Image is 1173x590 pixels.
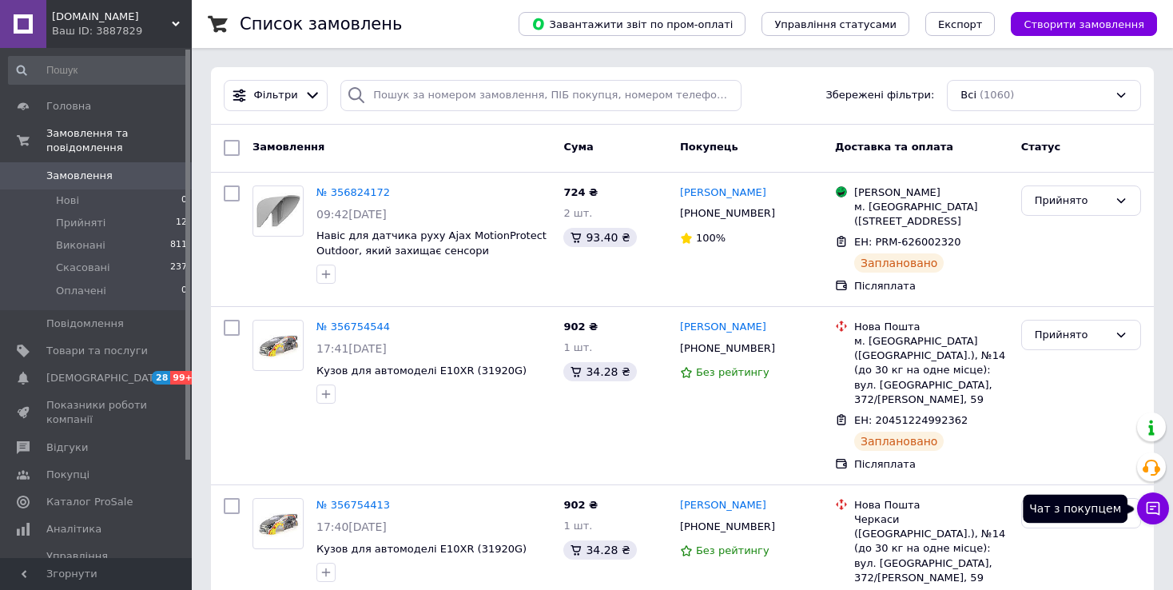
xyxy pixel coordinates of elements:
a: [PERSON_NAME] [680,498,766,513]
span: Створити замовлення [1024,18,1144,30]
div: м. [GEOGRAPHIC_DATA] ([STREET_ADDRESS] [854,200,1008,229]
span: Показники роботи компанії [46,398,148,427]
span: Покупець [680,141,738,153]
div: 34.28 ₴ [563,362,636,381]
span: Відгуки [46,441,88,455]
div: [PHONE_NUMBER] [677,203,778,224]
span: 99+ [170,371,197,385]
span: Замовлення та повідомлення [46,126,192,155]
span: Експорт [938,18,983,30]
span: 17:41[DATE] [316,342,387,355]
a: Кузов для автомоделі E10XR (31920G) [316,543,527,555]
div: 93.40 ₴ [563,228,636,247]
button: Експорт [925,12,996,36]
span: Замовлення [252,141,324,153]
span: Замовлення [46,169,113,183]
span: 09:42[DATE] [316,208,387,221]
a: Навіс для датчика руху Ajax MotionProtect Outdoor, який захищає сенсори маскування від дощу та сн... [316,229,547,286]
button: Управління статусами [761,12,909,36]
span: Оплачені [56,284,106,298]
span: Повідомлення [46,317,124,331]
span: Головна [46,99,91,114]
div: 34.28 ₴ [563,540,636,560]
div: м. [GEOGRAPHIC_DATA] ([GEOGRAPHIC_DATA].), №14 (до 30 кг на одне місце): вул. [GEOGRAPHIC_DATA], ... [854,334,1008,407]
a: № 356824172 [316,186,390,198]
span: Статус [1021,141,1061,153]
div: Заплановано [854,432,944,451]
span: 17:40[DATE] [316,520,387,533]
span: 902 ₴ [563,321,598,333]
span: 12 [176,216,187,230]
span: Збережені фільтри: [825,88,934,103]
a: [PERSON_NAME] [680,185,766,201]
span: Доставка та оплата [835,141,953,153]
img: Фото товару [253,327,303,365]
span: Завантажити звіт по пром-оплаті [531,17,733,31]
span: Товари та послуги [46,344,148,358]
input: Пошук [8,56,189,85]
span: Фільтри [254,88,298,103]
span: [DEMOGRAPHIC_DATA] [46,371,165,385]
div: Нова Пошта [854,320,1008,334]
span: 0 [181,193,187,208]
div: Післяплата [854,457,1008,472]
button: Чат з покупцем [1137,492,1169,524]
span: Без рейтингу [696,544,769,556]
a: Кузов для автомоделі E10XR (31920G) [316,365,527,377]
span: Всі [960,88,976,103]
span: 2 шт. [563,207,592,219]
a: Фото товару [252,320,304,371]
div: [PERSON_NAME] [854,185,1008,200]
div: [PHONE_NUMBER] [677,516,778,537]
a: [PERSON_NAME] [680,320,766,335]
span: gpsmobile.com.ua [52,10,172,24]
span: ЕН: PRM-626002320 [854,236,961,248]
div: Черкаси ([GEOGRAPHIC_DATA].), №14 (до 30 кг на одне місце): вул. [GEOGRAPHIC_DATA], 372/[PERSON_N... [854,512,1008,585]
div: Прийнято [1035,327,1108,344]
div: Заплановано [854,253,944,273]
span: 237 [170,261,187,275]
span: Управління сайтом [46,549,148,578]
span: Без рейтингу [696,366,769,378]
span: Прийняті [56,216,105,230]
span: 902 ₴ [563,499,598,511]
a: Створити замовлення [995,18,1157,30]
h1: Список замовлень [240,14,402,34]
div: [PHONE_NUMBER] [677,338,778,359]
img: Фото товару [253,505,303,543]
input: Пошук за номером замовлення, ПІБ покупця, номером телефону, Email, номером накладної [340,80,741,111]
span: Cума [563,141,593,153]
div: Післяплата [854,279,1008,293]
a: Фото товару [252,498,304,549]
span: Покупці [46,468,89,482]
div: Прийнято [1035,193,1108,209]
span: Аналітика [46,522,101,536]
button: Створити замовлення [1011,12,1157,36]
span: 1 шт. [563,520,592,532]
div: Чат з покупцем [1023,494,1127,523]
a: № 356754413 [316,499,390,511]
span: 28 [152,371,170,385]
span: Каталог ProSale [46,495,133,509]
a: Фото товару [252,185,304,237]
span: 100% [696,232,726,244]
span: Нові [56,193,79,208]
a: № 356754544 [316,321,390,333]
span: Виконані [56,238,105,253]
span: 724 ₴ [563,186,598,198]
span: ЕН: 20451224992362 [854,414,968,426]
span: Управління статусами [774,18,897,30]
img: Фото товару [253,193,303,229]
span: 0 [181,284,187,298]
span: 1 шт. [563,341,592,353]
span: (1060) [980,89,1014,101]
button: Завантажити звіт по пром-оплаті [519,12,746,36]
span: 811 [170,238,187,253]
div: Нова Пошта [854,498,1008,512]
div: Ваш ID: 3887829 [52,24,192,38]
span: Скасовані [56,261,110,275]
